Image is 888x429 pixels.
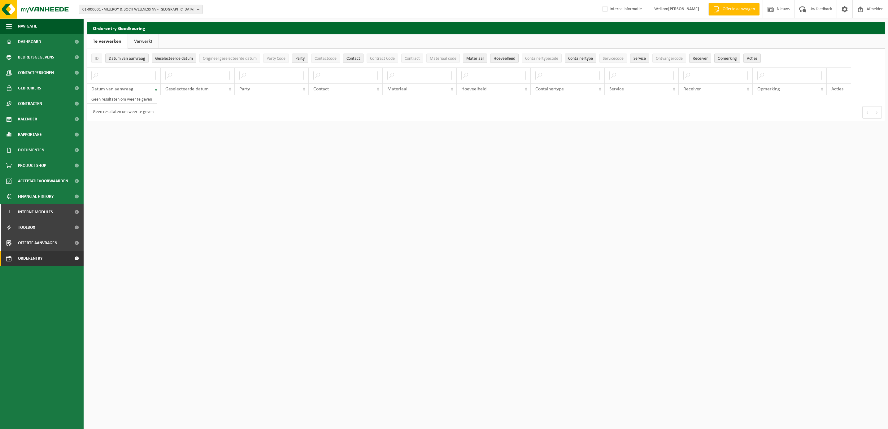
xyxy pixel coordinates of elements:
[292,54,308,63] button: PartyParty: Activate to sort
[90,107,154,118] div: Geen resultaten om weer te geven
[601,5,642,14] label: Interne informatie
[714,54,740,63] button: OpmerkingOpmerking: Activate to sort
[689,54,711,63] button: ReceiverReceiver: Activate to sort
[494,56,515,61] span: Hoeveelheid
[105,54,149,63] button: Datum van aanvraagDatum van aanvraag: Activate to remove sorting
[95,56,99,61] span: ID
[461,87,486,92] span: Hoeveelheid
[87,22,885,34] h2: Orderentry Goedkeuring
[18,220,35,235] span: Toolbox
[466,56,484,61] span: Materiaal
[603,56,624,61] span: Servicecode
[313,87,329,92] span: Contact
[652,54,686,63] button: OntvangercodeOntvangercode: Activate to sort
[18,34,41,50] span: Dashboard
[656,56,683,61] span: Ontvangercode
[18,158,46,173] span: Product Shop
[165,87,209,92] span: Geselecteerde datum
[295,56,305,61] span: Party
[18,173,68,189] span: Acceptatievoorwaarden
[18,111,37,127] span: Kalender
[109,56,145,61] span: Datum van aanvraag
[401,54,423,63] button: ContractContract: Activate to sort
[525,56,558,61] span: Containertypecode
[18,65,54,80] span: Contactpersonen
[568,56,593,61] span: Containertype
[87,34,128,49] a: Te verwerken
[708,3,760,15] a: Offerte aanvragen
[430,56,456,61] span: Materiaal code
[683,87,701,92] span: Receiver
[315,56,337,61] span: Contactcode
[82,5,194,14] span: 01-000001 - VILLEROY & BOCH WELLNESS NV - [GEOGRAPHIC_DATA]
[18,19,37,34] span: Navigatie
[346,56,360,61] span: Contact
[128,34,159,49] a: Verwerkt
[343,54,363,63] button: ContactContact: Activate to sort
[263,54,289,63] button: Party CodeParty Code: Activate to sort
[18,204,53,220] span: Interne modules
[155,56,193,61] span: Geselecteerde datum
[311,54,340,63] button: ContactcodeContactcode: Activate to sort
[872,106,882,119] button: Next
[490,54,519,63] button: HoeveelheidHoeveelheid: Activate to sort
[6,204,12,220] span: I
[18,127,42,142] span: Rapportage
[91,54,102,63] button: IDID: Activate to sort
[757,87,780,92] span: Opmerking
[831,87,843,92] span: Acties
[87,95,157,104] td: Geen resultaten om weer te geven
[152,54,196,63] button: Geselecteerde datumGeselecteerde datum: Activate to sort
[367,54,398,63] button: Contract CodeContract Code: Activate to sort
[18,50,54,65] span: Bedrijfsgegevens
[203,56,257,61] span: Origineel geselecteerde datum
[18,80,41,96] span: Gebruikers
[721,6,756,12] span: Offerte aanvragen
[718,56,737,61] span: Opmerking
[463,54,487,63] button: MateriaalMateriaal: Activate to sort
[199,54,260,63] button: Origineel geselecteerde datumOrigineel geselecteerde datum: Activate to sort
[862,106,872,119] button: Previous
[405,56,420,61] span: Contract
[426,54,460,63] button: Materiaal codeMateriaal code: Activate to sort
[267,56,285,61] span: Party Code
[668,7,699,11] strong: [PERSON_NAME]
[79,5,203,14] button: 01-000001 - VILLEROY & BOCH WELLNESS NV - [GEOGRAPHIC_DATA]
[535,87,564,92] span: Containertype
[18,142,44,158] span: Documenten
[370,56,395,61] span: Contract Code
[743,54,761,63] button: Acties
[630,54,649,63] button: ServiceService: Activate to sort
[18,235,57,251] span: Offerte aanvragen
[747,56,757,61] span: Acties
[18,189,54,204] span: Financial History
[387,87,407,92] span: Materiaal
[18,251,70,266] span: Orderentry Goedkeuring
[693,56,708,61] span: Receiver
[91,87,133,92] span: Datum van aanvraag
[599,54,627,63] button: ServicecodeServicecode: Activate to sort
[633,56,646,61] span: Service
[239,87,250,92] span: Party
[609,87,624,92] span: Service
[565,54,596,63] button: ContainertypeContainertype: Activate to sort
[18,96,42,111] span: Contracten
[522,54,562,63] button: ContainertypecodeContainertypecode: Activate to sort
